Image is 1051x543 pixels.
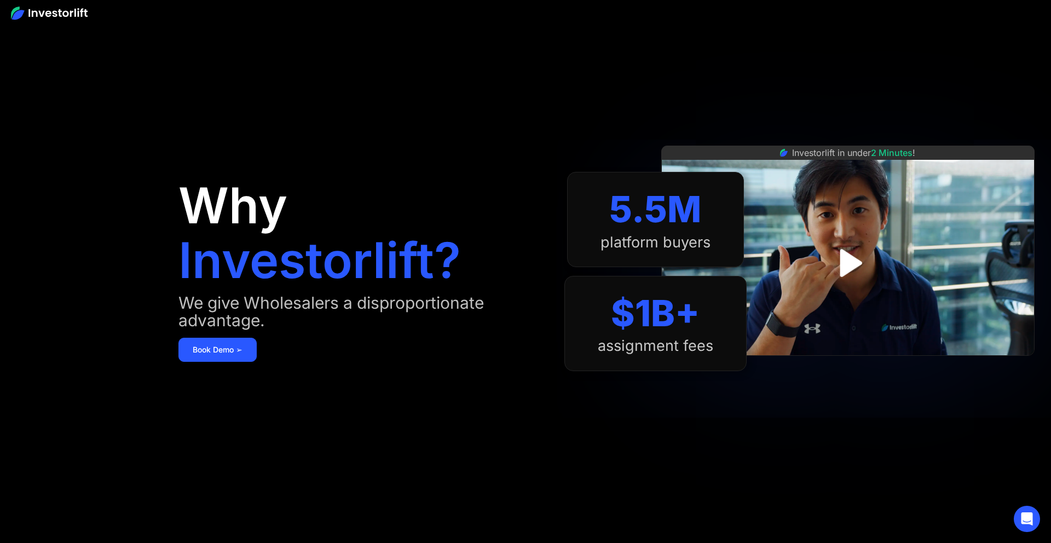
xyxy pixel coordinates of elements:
div: assignment fees [598,337,713,355]
iframe: Customer reviews powered by Trustpilot [766,361,930,374]
div: We give Wholesalers a disproportionate advantage. [178,294,542,329]
div: $1B+ [611,292,700,335]
a: Book Demo ➢ [178,338,257,362]
h1: Investorlift? [178,236,461,285]
div: platform buyers [600,234,711,251]
div: Open Intercom Messenger [1014,506,1040,532]
span: 2 Minutes [871,147,913,158]
h1: Why [178,181,287,230]
div: 5.5M [609,188,701,231]
a: open lightbox [823,239,872,287]
div: Investorlift in under ! [792,146,915,159]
